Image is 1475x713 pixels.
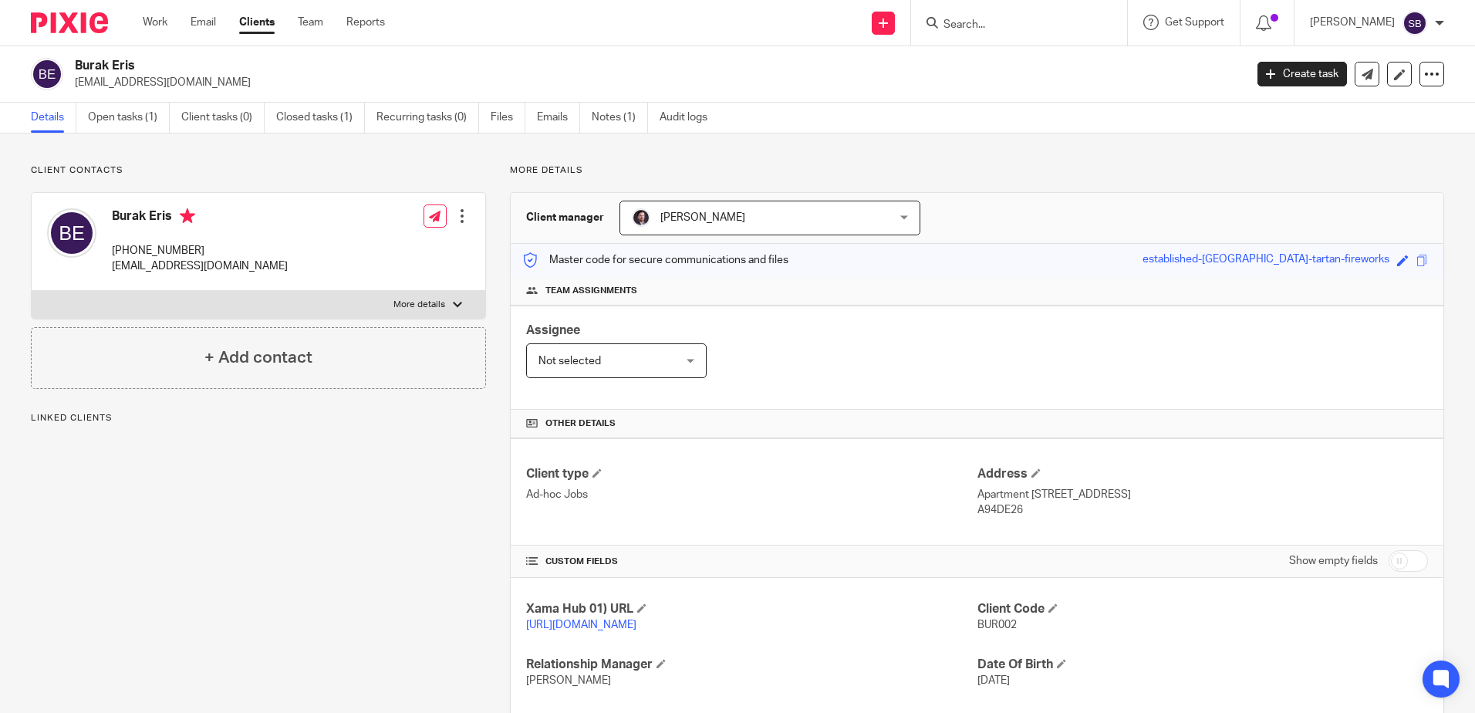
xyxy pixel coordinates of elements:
[180,208,195,224] i: Primary
[526,620,636,630] a: [URL][DOMAIN_NAME]
[75,75,1234,90] p: [EMAIL_ADDRESS][DOMAIN_NAME]
[592,103,648,133] a: Notes (1)
[660,103,719,133] a: Audit logs
[545,285,637,297] span: Team assignments
[31,58,63,90] img: svg%3E
[526,601,977,617] h4: Xama Hub 01) URL
[75,58,1002,74] h2: Burak Eris
[526,657,977,673] h4: Relationship Manager
[298,15,323,30] a: Team
[376,103,479,133] a: Recurring tasks (0)
[660,212,745,223] span: [PERSON_NAME]
[977,487,1428,502] p: Apartment [STREET_ADDRESS]
[977,502,1428,518] p: A94DE26
[545,417,616,430] span: Other details
[537,103,580,133] a: Emails
[491,103,525,133] a: Files
[977,466,1428,482] h4: Address
[1402,11,1427,35] img: svg%3E
[88,103,170,133] a: Open tasks (1)
[1310,15,1395,30] p: [PERSON_NAME]
[31,12,108,33] img: Pixie
[526,556,977,568] h4: CUSTOM FIELDS
[977,657,1428,673] h4: Date Of Birth
[977,620,1017,630] span: BUR002
[522,252,788,268] p: Master code for secure communications and files
[181,103,265,133] a: Client tasks (0)
[112,259,288,274] p: [EMAIL_ADDRESS][DOMAIN_NAME]
[510,164,1444,177] p: More details
[31,164,486,177] p: Client contacts
[204,346,312,370] h4: + Add contact
[526,487,977,502] p: Ad-hoc Jobs
[239,15,275,30] a: Clients
[1257,62,1347,86] a: Create task
[143,15,167,30] a: Work
[977,601,1428,617] h4: Client Code
[526,675,611,686] span: [PERSON_NAME]
[1143,252,1389,269] div: established-[GEOGRAPHIC_DATA]-tartan-fireworks
[112,243,288,259] p: [PHONE_NUMBER]
[1289,553,1378,569] label: Show empty fields
[31,412,486,424] p: Linked clients
[942,19,1081,32] input: Search
[526,324,580,336] span: Assignee
[276,103,365,133] a: Closed tasks (1)
[393,299,445,311] p: More details
[977,675,1010,686] span: [DATE]
[632,208,650,227] img: Capture.PNG
[191,15,216,30] a: Email
[31,103,76,133] a: Details
[538,356,601,367] span: Not selected
[526,210,604,225] h3: Client manager
[346,15,385,30] a: Reports
[47,208,96,258] img: svg%3E
[526,466,977,482] h4: Client type
[1165,17,1224,28] span: Get Support
[112,208,288,228] h4: Burak Eris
